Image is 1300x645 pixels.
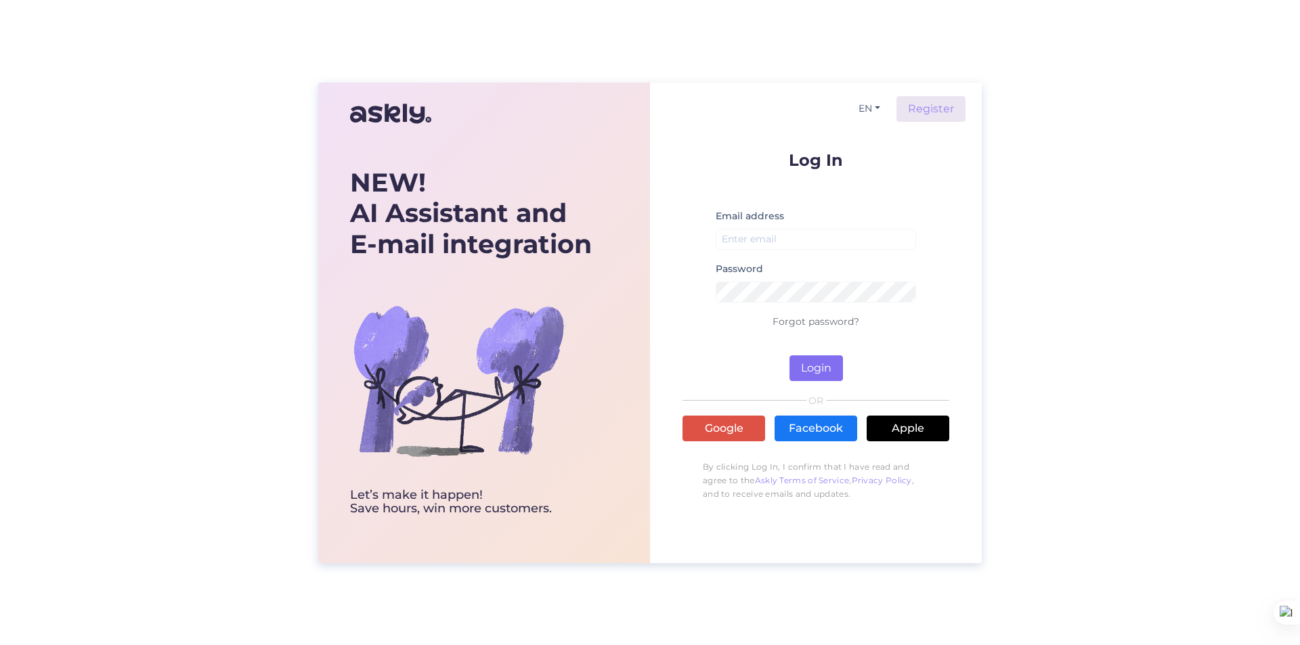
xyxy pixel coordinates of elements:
[775,416,857,441] a: Facebook
[716,262,763,276] label: Password
[806,396,826,405] span: OR
[682,453,949,508] p: By clicking Log In, I confirm that I have read and agree to the , , and to receive emails and upd...
[716,229,916,250] input: Enter email
[716,209,784,223] label: Email address
[789,355,843,381] button: Login
[682,152,949,169] p: Log In
[755,475,850,485] a: Askly Terms of Service
[853,99,886,118] button: EN
[773,315,859,328] a: Forgot password?
[350,167,592,260] div: AI Assistant and E-mail integration
[350,97,431,130] img: Askly
[896,96,966,122] a: Register
[852,475,912,485] a: Privacy Policy
[350,489,592,516] div: Let’s make it happen! Save hours, win more customers.
[350,272,567,489] img: bg-askly
[682,416,765,441] a: Google
[867,416,949,441] a: Apple
[350,166,426,198] b: NEW!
